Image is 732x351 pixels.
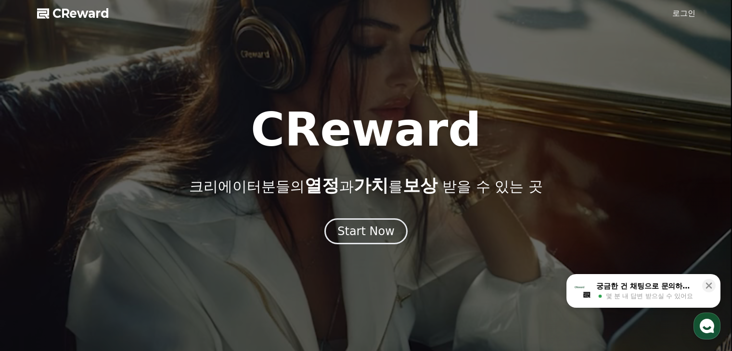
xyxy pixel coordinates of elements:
span: 보상 [403,175,437,195]
a: Start Now [324,228,408,237]
h1: CReward [251,107,481,153]
p: 크리에이터분들의 과 를 받을 수 있는 곳 [189,176,542,195]
span: 가치 [354,175,388,195]
a: 로그인 [672,8,695,19]
a: CReward [37,6,109,21]
div: Start Now [337,224,395,239]
button: Start Now [324,218,408,244]
span: CReward [52,6,109,21]
span: 열정 [305,175,339,195]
